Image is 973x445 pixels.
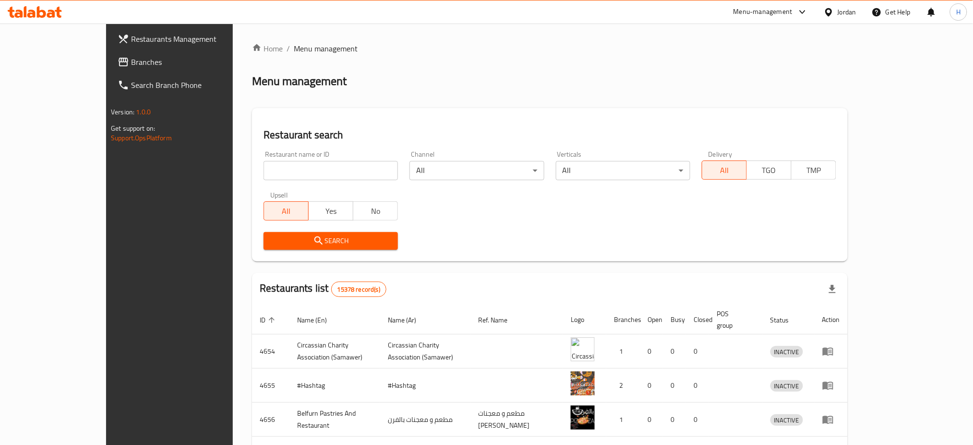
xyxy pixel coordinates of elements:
td: 4655 [252,369,289,403]
div: Jordan [838,7,856,17]
button: TGO [746,161,792,180]
td: مطعم و معجنات بالفرن [380,403,471,437]
button: Yes [308,201,353,221]
td: 1 [606,334,640,369]
th: Action [815,305,848,334]
button: All [702,161,747,180]
h2: Menu management [252,74,347,89]
span: All [268,204,305,218]
span: All [706,163,743,177]
span: INACTIVE [770,381,803,392]
th: Branches [606,305,640,334]
span: Search [271,235,390,247]
a: Restaurants Management [110,27,269,50]
input: Search for restaurant name or ID.. [264,161,398,180]
td: 0 [640,369,663,403]
td: 2 [606,369,640,403]
span: Status [770,314,802,326]
img: ​Circassian ​Charity ​Association​ (Samawer) [571,337,595,361]
img: Belfurn Pastries And Restaurant [571,406,595,430]
td: 0 [686,334,709,369]
td: Belfurn Pastries And Restaurant [289,403,380,437]
div: Menu [822,380,840,391]
td: 4656 [252,403,289,437]
nav: breadcrumb [252,43,848,54]
td: 4654 [252,334,289,369]
th: Closed [686,305,709,334]
span: INACTIVE [770,415,803,426]
td: 1 [606,403,640,437]
span: Restaurants Management [131,33,261,45]
h2: Restaurants list [260,281,386,297]
div: Menu [822,414,840,425]
span: Get support on: [111,122,155,135]
td: ​Circassian ​Charity ​Association​ (Samawer) [380,334,471,369]
td: مطعم و معجنات [PERSON_NAME] [471,403,563,437]
td: ​Circassian ​Charity ​Association​ (Samawer) [289,334,380,369]
td: 0 [663,403,686,437]
span: Branches [131,56,261,68]
td: 0 [663,369,686,403]
td: 0 [640,334,663,369]
button: All [264,201,309,221]
a: Support.OpsPlatform [111,132,172,144]
th: Busy [663,305,686,334]
label: Delivery [709,151,733,158]
li: / [287,43,290,54]
div: Menu [822,346,840,357]
span: Yes [312,204,349,218]
td: 0 [686,369,709,403]
span: 15378 record(s) [332,285,386,294]
div: All [409,161,544,180]
a: Branches [110,50,269,74]
div: Export file [821,278,844,301]
span: Ref. Name [479,314,520,326]
span: No [357,204,394,218]
th: Logo [563,305,606,334]
td: #Hashtag [380,369,471,403]
span: TMP [795,163,832,177]
span: Name (En) [297,314,339,326]
span: Version: [111,106,134,118]
td: 0 [663,334,686,369]
div: Menu-management [733,6,793,18]
th: Open [640,305,663,334]
div: All [556,161,690,180]
a: Search Branch Phone [110,74,269,97]
button: Search [264,232,398,250]
h2: Restaurant search [264,128,836,142]
span: 1.0.0 [136,106,151,118]
span: TGO [751,163,788,177]
img: #Hashtag [571,371,595,396]
span: H [956,7,961,17]
label: Upsell [270,192,288,198]
button: No [353,201,398,221]
span: Search Branch Phone [131,79,261,91]
td: 0 [640,403,663,437]
button: TMP [791,161,836,180]
span: INACTIVE [770,346,803,358]
div: Total records count [331,282,386,297]
span: Menu management [294,43,358,54]
td: 0 [686,403,709,437]
span: ID [260,314,278,326]
span: POS group [717,308,751,331]
td: #Hashtag [289,369,380,403]
span: Name (Ar) [388,314,429,326]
